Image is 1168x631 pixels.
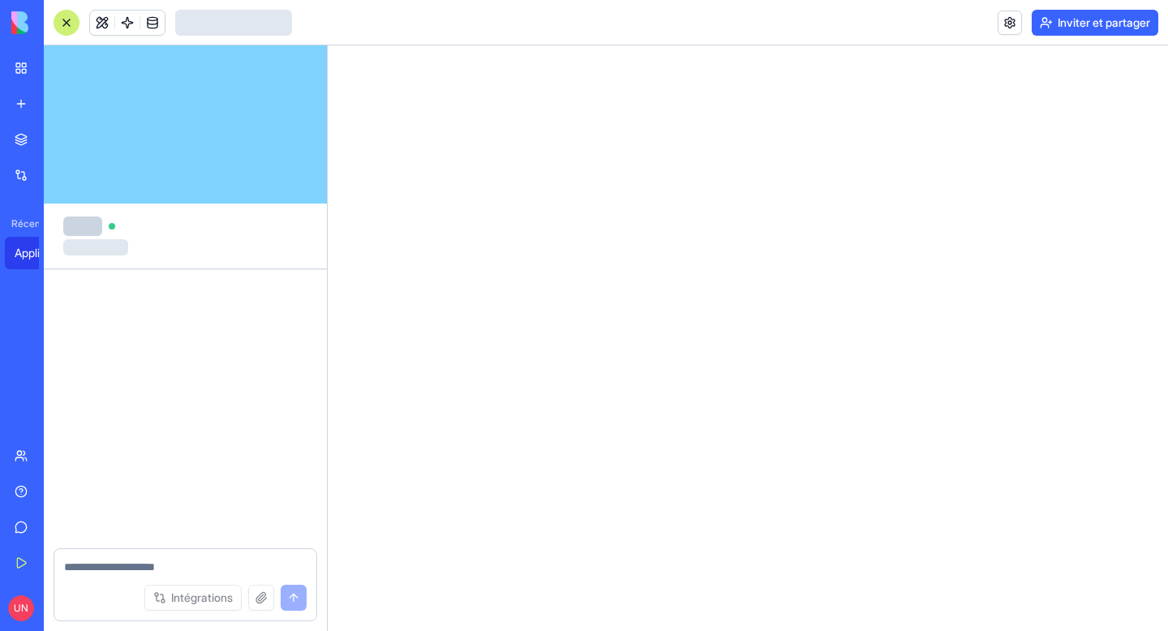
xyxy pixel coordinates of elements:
font: UN [14,602,28,614]
font: Inviter et partager [1058,15,1150,29]
font: Récent [11,217,44,230]
img: logo [11,11,112,34]
a: Application sans titre [5,237,70,269]
button: Inviter et partager [1032,10,1158,36]
font: Application sans titre [15,246,119,260]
